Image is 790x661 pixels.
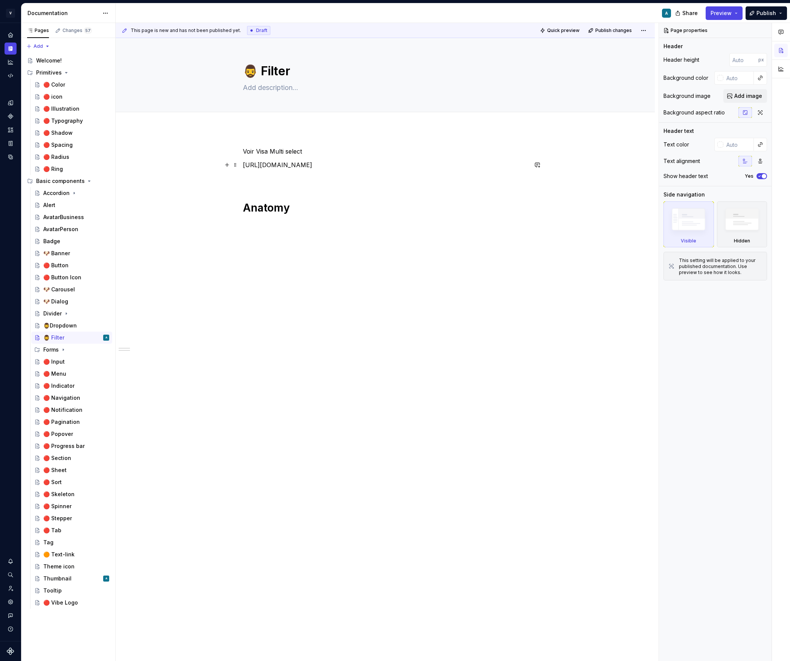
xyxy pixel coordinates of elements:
[31,573,112,585] a: ThumbnailA
[595,27,632,34] span: Publish changes
[43,250,70,257] div: 🐶 Banner
[723,71,754,85] input: Auto
[84,27,92,34] span: 57
[43,201,55,209] div: Alert
[5,137,17,149] a: Storybook stories
[5,29,17,41] a: Home
[43,539,53,546] div: Tag
[43,129,73,137] div: 🔴 Shadow
[31,320,112,332] a: 🧔‍♂️Dropdown
[43,430,73,438] div: 🔴 Popover
[31,452,112,464] a: 🔴 Section
[31,428,112,440] a: 🔴 Popover
[31,91,112,103] a: 🔴 icon
[27,9,99,17] div: Documentation
[243,160,528,169] p: [URL][DOMAIN_NAME]
[671,6,703,20] button: Share
[5,569,17,581] button: Search ⌘K
[43,238,60,245] div: Badge
[586,25,635,36] button: Publish changes
[2,5,20,21] button: V
[24,41,52,52] button: Add
[43,490,75,498] div: 🔴 Skeleton
[36,177,85,185] div: Basic components
[31,115,112,127] a: 🔴 Typography
[734,238,750,244] div: Hidden
[5,555,17,567] div: Notifications
[734,92,762,100] span: Add image
[5,596,17,608] a: Settings
[665,10,668,16] div: A
[5,43,17,55] a: Documentation
[43,563,75,570] div: Theme icon
[663,201,714,247] div: Visible
[31,283,112,295] a: 🐶 Carousel
[31,79,112,91] a: 🔴 Color
[706,6,743,20] button: Preview
[34,43,43,49] span: Add
[43,478,62,486] div: 🔴 Sort
[723,138,754,151] input: Auto
[679,257,762,276] div: This setting will be applied to your published documentation. Use preview to see how it looks.
[729,53,758,67] input: Auto
[538,25,583,36] button: Quick preview
[31,524,112,536] a: 🔴 Tab
[31,271,112,283] a: 🔴 Button Icon
[5,110,17,122] div: Components
[5,582,17,594] a: Invite team
[663,109,725,116] div: Background aspect ratio
[5,70,17,82] a: Code automation
[5,124,17,136] a: Assets
[43,370,66,378] div: 🔴 Menu
[31,416,112,428] a: 🔴 Pagination
[24,175,112,187] div: Basic components
[43,81,65,88] div: 🔴 Color
[43,189,70,197] div: Accordion
[31,392,112,404] a: 🔴 Navigation
[24,67,112,79] div: Primitives
[663,56,699,64] div: Header height
[43,382,75,390] div: 🔴 Indicator
[43,105,79,113] div: 🔴 Illustration
[43,515,72,522] div: 🔴 Stepper
[31,368,112,380] a: 🔴 Menu
[105,334,107,341] div: A
[131,27,241,34] span: This page is new and has not been published yet.
[43,322,77,329] div: 🧔‍♂️Dropdown
[31,103,112,115] a: 🔴 Illustration
[31,223,112,235] a: AvatarPerson
[36,69,62,76] div: Primitives
[711,9,732,17] span: Preview
[105,575,107,582] div: A
[31,404,112,416] a: 🔴 Notification
[5,97,17,109] a: Design tokens
[663,172,708,180] div: Show header text
[31,163,112,175] a: 🔴 Ring
[31,332,112,344] a: 🧔‍♂️ FilterA
[43,153,69,161] div: 🔴 Radius
[43,503,72,510] div: 🔴 Spinner
[43,394,80,402] div: 🔴 Navigation
[5,151,17,163] a: Data sources
[43,418,80,426] div: 🔴 Pagination
[31,500,112,512] a: 🔴 Spinner
[241,62,526,80] textarea: 🧔‍♂️ Filter
[43,466,67,474] div: 🔴 Sheet
[31,211,112,223] a: AvatarBusiness
[663,92,711,100] div: Background image
[243,147,528,156] p: Voir Visa Multi select
[663,43,683,50] div: Header
[746,6,787,20] button: Publish
[43,527,61,534] div: 🔴 Tab
[43,551,75,558] div: 🟠 Text-link
[31,560,112,573] a: Theme icon
[6,9,15,18] div: V
[5,609,17,621] button: Contact support
[31,247,112,259] a: 🐶 Banner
